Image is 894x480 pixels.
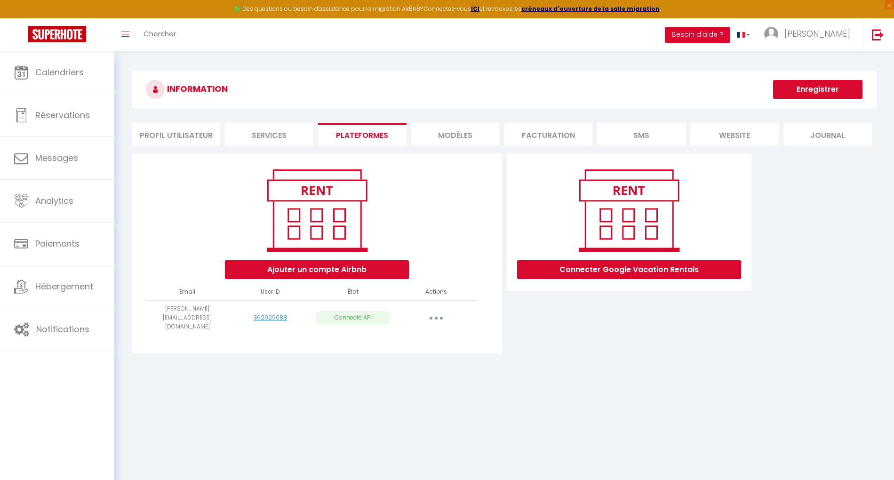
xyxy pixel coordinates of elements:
[665,27,730,43] button: Besoin d'aide ?
[311,284,394,300] th: État
[35,238,80,249] span: Paiements
[144,29,176,39] span: Chercher
[35,152,78,164] span: Messages
[504,123,593,146] li: Facturation
[146,300,229,335] td: [PERSON_NAME][EMAIL_ADDRESS][DOMAIN_NAME]
[318,123,407,146] li: Plateformes
[569,165,689,256] img: rent.png
[872,29,884,40] img: logout
[690,123,779,146] li: website
[35,195,73,207] span: Analytics
[521,5,660,13] a: créneaux d'ouverture de la salle migration
[146,284,229,300] th: Email
[35,280,93,292] span: Hébergement
[784,28,850,40] span: [PERSON_NAME]
[597,123,686,146] li: SMS
[757,18,862,51] a: ... [PERSON_NAME]
[132,71,877,108] h3: INFORMATION
[225,260,409,279] button: Ajouter un compte Airbnb
[229,284,311,300] th: User ID
[28,26,86,42] img: Super Booking
[773,80,862,99] button: Enregistrer
[764,27,778,41] img: ...
[783,123,872,146] li: Journal
[132,123,220,146] li: Profil Utilisateur
[35,109,90,121] span: Réservations
[35,66,84,78] span: Calendriers
[471,5,479,13] a: ICI
[395,284,478,300] th: Actions
[315,311,391,325] p: Connecté API
[136,18,183,51] a: Chercher
[254,313,287,321] a: 362929088
[257,165,377,256] img: rent.png
[517,260,741,279] button: Connecter Google Vacation Rentals
[411,123,500,146] li: MODÈLES
[36,323,89,335] span: Notifications
[225,123,313,146] li: Services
